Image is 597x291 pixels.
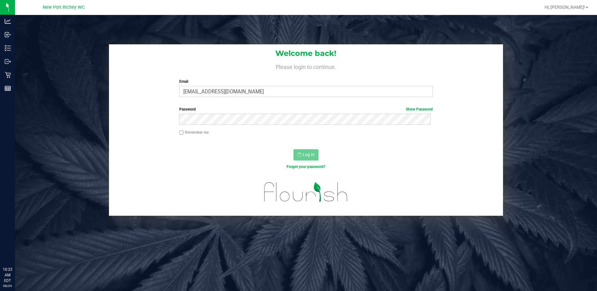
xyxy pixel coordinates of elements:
[303,152,315,157] span: Log In
[179,107,196,111] span: Password
[294,149,318,160] button: Log In
[179,79,433,84] label: Email
[257,176,355,208] img: flourish_logo.svg
[5,58,11,65] inline-svg: Outbound
[5,18,11,24] inline-svg: Analytics
[5,45,11,51] inline-svg: Inventory
[287,165,325,169] a: Forgot your password?
[545,5,585,10] span: Hi, [PERSON_NAME]!
[406,107,433,111] a: Show Password
[179,131,184,135] input: Remember me
[179,130,209,135] label: Remember me
[5,85,11,91] inline-svg: Reports
[3,267,12,284] p: 10:22 AM EDT
[5,72,11,78] inline-svg: Retail
[43,5,85,10] span: New Port Richey WC
[5,32,11,38] inline-svg: Inbound
[3,284,12,288] p: 08/24
[109,49,503,57] h1: Welcome back!
[109,62,503,70] h4: Please login to continue.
